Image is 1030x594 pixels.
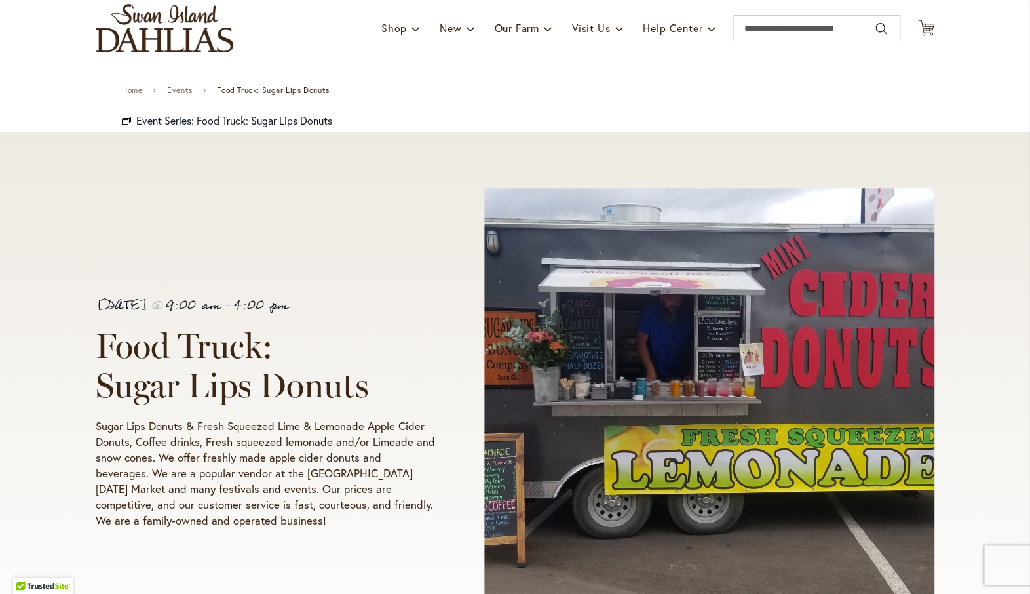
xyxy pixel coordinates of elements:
em: Event Series: [122,113,131,130]
a: Home [122,86,142,95]
span: Visit Us [572,21,610,35]
span: Help Center [643,21,702,35]
span: Event Series: [136,113,194,127]
iframe: Launch Accessibility Center [10,547,47,584]
span: @ [151,293,163,318]
span: Food Truck: Sugar Lips Donuts [217,86,329,95]
span: Our Farm [494,21,539,35]
span: New [440,21,461,35]
a: Events [167,86,193,95]
span: 9:00 am [166,293,221,318]
p: Sugar Lips Donuts & Fresh Squeezed Lime & Lemonade Apple Cider Donuts, Coffee drinks, Fresh squee... [96,418,436,528]
span: Food Truck: Sugar Lips Donuts [96,325,369,406]
span: 4:00 pm [233,293,288,318]
span: Shop [381,21,407,35]
a: store logo [96,4,233,52]
a: Food Truck: Sugar Lips Donuts [197,113,332,127]
span: [DATE] [96,293,148,318]
span: - [223,293,231,318]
